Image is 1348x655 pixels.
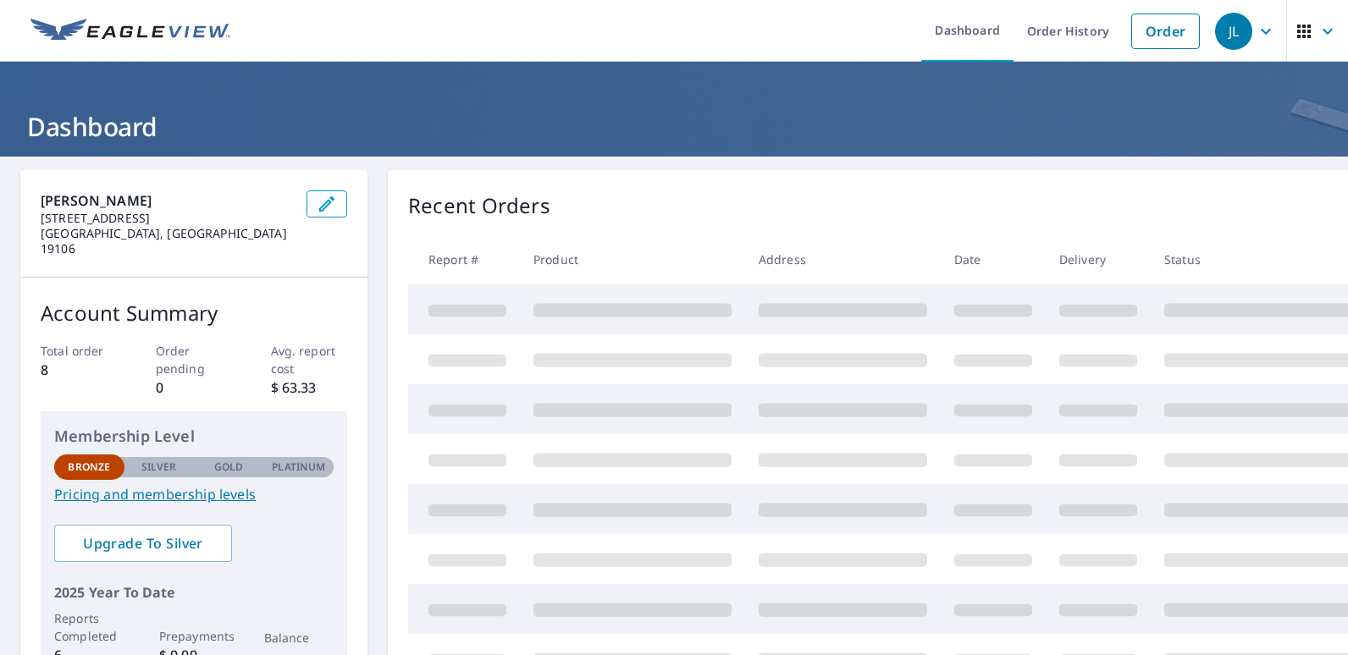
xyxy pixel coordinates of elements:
span: Upgrade To Silver [68,534,218,553]
p: Platinum [272,460,325,475]
div: JL [1215,13,1252,50]
p: 0 [156,377,233,398]
th: Address [745,234,941,284]
p: [PERSON_NAME] [41,190,293,211]
th: Product [520,234,745,284]
a: Pricing and membership levels [54,484,334,504]
p: Account Summary [41,298,347,328]
p: [GEOGRAPHIC_DATA], [GEOGRAPHIC_DATA] 19106 [41,226,293,256]
p: Gold [214,460,243,475]
a: Order [1131,14,1200,49]
p: Recent Orders [408,190,550,221]
p: Total order [41,342,118,360]
img: EV Logo [30,19,230,44]
a: Upgrade To Silver [54,525,232,562]
p: Balance [264,629,334,647]
p: 8 [41,360,118,380]
p: 2025 Year To Date [54,582,334,603]
p: Reports Completed [54,609,124,645]
th: Delivery [1046,234,1151,284]
p: $ 63.33 [271,377,348,398]
h1: Dashboard [20,109,1328,144]
p: Order pending [156,342,233,377]
p: Avg. report cost [271,342,348,377]
p: Bronze [68,460,110,475]
p: Prepayments [159,627,229,645]
th: Date [941,234,1046,284]
th: Report # [408,234,520,284]
p: Silver [141,460,177,475]
p: Membership Level [54,425,334,448]
p: [STREET_ADDRESS] [41,211,293,226]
